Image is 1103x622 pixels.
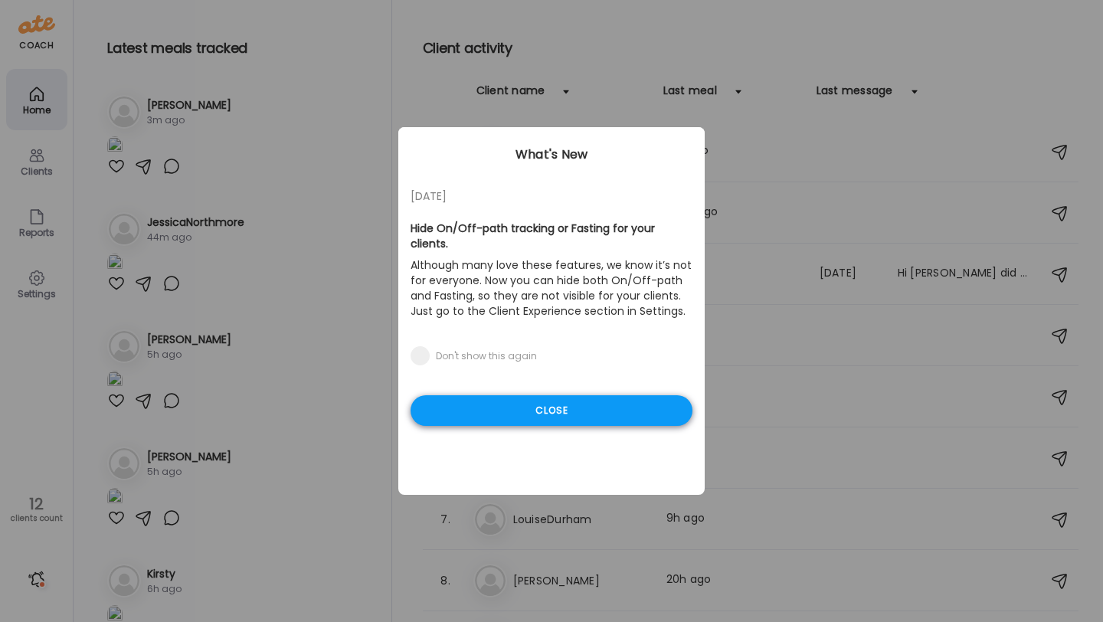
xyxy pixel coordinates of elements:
div: Close [411,395,692,426]
div: Don't show this again [436,350,537,362]
div: [DATE] [411,187,692,205]
p: Although many love these features, we know it’s not for everyone. Now you can hide both On/Off-pa... [411,254,692,322]
b: Hide On/Off-path tracking or Fasting for your clients. [411,221,655,251]
div: What's New [398,146,705,164]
